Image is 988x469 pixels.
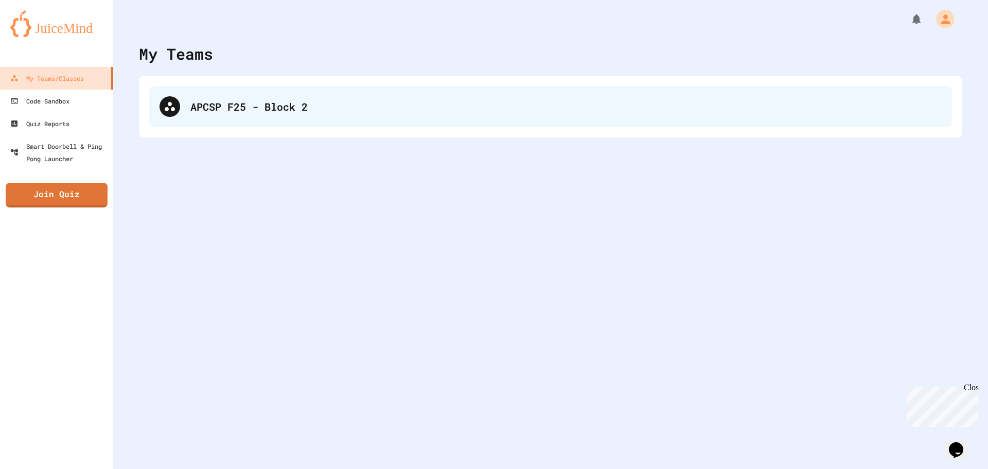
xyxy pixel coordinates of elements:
iframe: chat widget [903,383,978,427]
iframe: chat widget [945,428,978,459]
div: My Teams [139,42,213,65]
div: APCSP F25 - Block 2 [149,86,952,127]
div: Code Sandbox [10,95,69,107]
div: My Account [925,7,957,31]
div: APCSP F25 - Block 2 [190,99,942,114]
div: Smart Doorbell & Ping Pong Launcher [10,140,109,165]
img: logo-orange.svg [10,10,103,37]
div: My Notifications [891,10,925,28]
div: Chat with us now!Close [4,4,71,65]
div: My Teams/Classes [10,72,84,84]
a: Join Quiz [6,183,108,207]
div: Quiz Reports [10,117,69,130]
